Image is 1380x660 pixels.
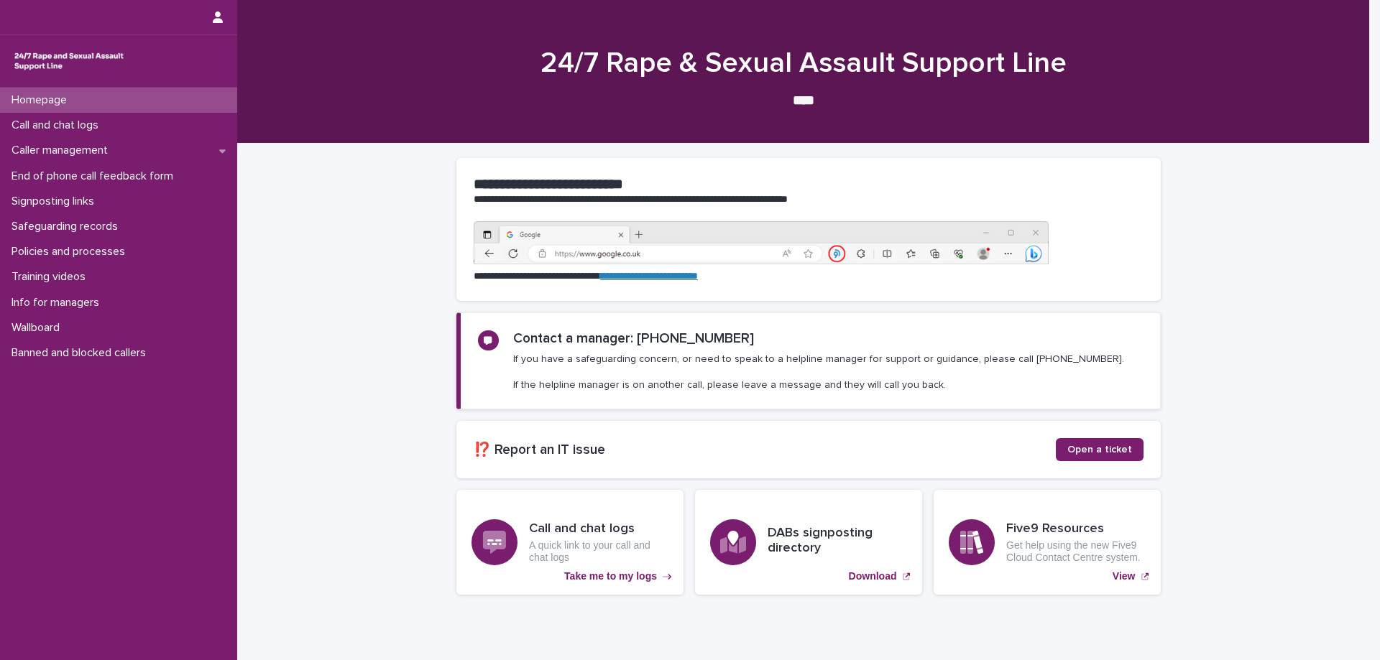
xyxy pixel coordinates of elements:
[474,221,1049,264] img: https%3A%2F%2Fcdn.document360.io%2F0deca9d6-0dac-4e56-9e8f-8d9979bfce0e%2FImages%2FDocumentation%...
[6,195,106,208] p: Signposting links
[1006,521,1146,537] h3: Five9 Resources
[6,296,111,310] p: Info for managers
[6,169,185,183] p: End of phone call feedback form
[456,490,684,595] a: Take me to my logs
[451,46,1156,80] h1: 24/7 Rape & Sexual Assault Support Line
[11,47,126,75] img: rhQMoQhaT3yELyF149Cw
[6,220,129,233] p: Safeguarding records
[6,93,78,107] p: Homepage
[513,330,754,347] h2: Contact a manager: [PHONE_NUMBER]
[474,442,1056,458] h2: ⁉️ Report an IT issue
[513,353,1124,392] p: If you have a safeguarding concern, or need to speak to a helpline manager for support or guidanc...
[934,490,1161,595] a: View
[695,490,922,595] a: Download
[849,570,897,582] p: Download
[529,521,668,537] h3: Call and chat logs
[6,245,137,259] p: Policies and processes
[6,346,157,360] p: Banned and blocked callers
[768,526,907,557] h3: DABs signposting directory
[529,539,668,564] p: A quick link to your call and chat logs
[1056,438,1144,461] a: Open a ticket
[1006,539,1146,564] p: Get help using the new Five9 Cloud Contact Centre system.
[6,270,97,284] p: Training videos
[6,321,71,335] p: Wallboard
[6,144,119,157] p: Caller management
[564,570,657,582] p: Take me to my logs
[6,118,110,132] p: Call and chat logs
[1113,570,1136,582] p: View
[1067,445,1132,455] span: Open a ticket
